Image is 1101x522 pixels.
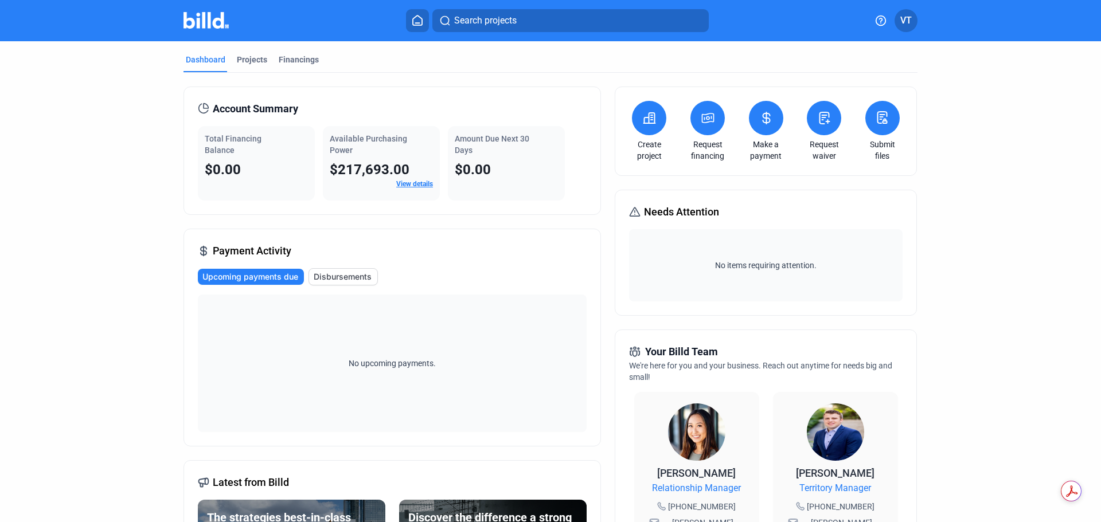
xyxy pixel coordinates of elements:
[432,9,709,32] button: Search projects
[634,260,897,271] span: No items requiring attention.
[454,14,517,28] span: Search projects
[213,243,291,259] span: Payment Activity
[668,501,736,512] span: [PHONE_NUMBER]
[213,474,289,490] span: Latest from Billd
[309,268,378,285] button: Disbursements
[645,344,718,360] span: Your Billd Team
[341,358,443,369] span: No upcoming payments.
[202,271,298,282] span: Upcoming payments due
[314,271,372,282] span: Disbursements
[895,9,918,32] button: VT
[237,54,267,65] div: Projects
[198,269,304,285] button: Upcoming payments due
[657,467,736,479] span: [PERSON_NAME]
[629,361,892,382] span: We're here for you and your business. Reach out anytime for needs big and small!
[186,54,225,65] div: Dashboard
[688,139,728,162] a: Request financing
[746,139,786,162] a: Make a payment
[629,139,669,162] a: Create project
[668,403,725,461] img: Relationship Manager
[644,204,719,220] span: Needs Attention
[396,180,433,188] a: View details
[807,403,864,461] img: Territory Manager
[455,162,491,178] span: $0.00
[900,14,912,28] span: VT
[330,162,409,178] span: $217,693.00
[799,481,871,495] span: Territory Manager
[279,54,319,65] div: Financings
[862,139,903,162] a: Submit files
[205,162,241,178] span: $0.00
[796,467,874,479] span: [PERSON_NAME]
[205,134,261,155] span: Total Financing Balance
[455,134,529,155] span: Amount Due Next 30 Days
[804,139,844,162] a: Request waiver
[807,501,874,512] span: [PHONE_NUMBER]
[330,134,407,155] span: Available Purchasing Power
[652,481,741,495] span: Relationship Manager
[183,12,229,29] img: Billd Company Logo
[213,101,298,117] span: Account Summary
